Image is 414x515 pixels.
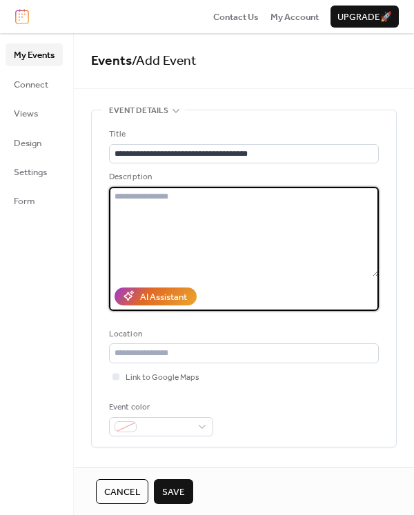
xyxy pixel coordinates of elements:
[140,290,187,304] div: AI Assistant
[109,104,168,118] span: Event details
[104,485,140,499] span: Cancel
[6,43,63,65] a: My Events
[6,73,63,95] a: Connect
[213,10,259,24] span: Contact Us
[109,401,210,414] div: Event color
[14,194,35,208] span: Form
[96,479,148,504] button: Cancel
[6,190,63,212] a: Form
[6,132,63,154] a: Design
[154,479,193,504] button: Save
[6,161,63,183] a: Settings
[126,371,199,385] span: Link to Google Maps
[109,170,376,184] div: Description
[270,10,319,24] span: My Account
[109,464,168,478] span: Date and time
[14,48,55,62] span: My Events
[337,10,392,24] span: Upgrade 🚀
[132,48,197,74] span: / Add Event
[109,327,376,341] div: Location
[14,107,38,121] span: Views
[6,102,63,124] a: Views
[91,48,132,74] a: Events
[14,78,48,92] span: Connect
[270,10,319,23] a: My Account
[115,287,197,305] button: AI Assistant
[162,485,185,499] span: Save
[14,165,47,179] span: Settings
[331,6,399,28] button: Upgrade🚀
[15,9,29,24] img: logo
[109,128,376,141] div: Title
[14,137,41,150] span: Design
[213,10,259,23] a: Contact Us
